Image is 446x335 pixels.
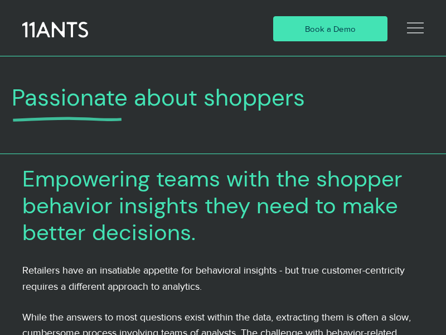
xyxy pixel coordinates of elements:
[22,265,405,292] span: Retailers have an insatiable appetite for behavioral insights - but true customer-centricity requ...
[407,20,424,36] svg: Open Site Navigation
[305,23,356,35] span: Book a Demo
[273,16,387,41] a: Book a Demo
[22,164,403,247] span: Empowering teams with the shopper behavior insights they need to make better decisions.
[12,83,305,113] span: Passionate about shoppers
